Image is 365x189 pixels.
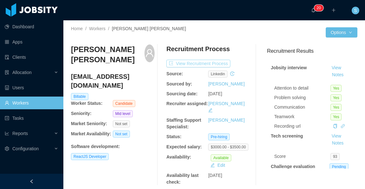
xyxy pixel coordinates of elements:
[71,144,120,149] b: Software development :
[208,101,245,106] a: [PERSON_NAME]
[166,118,201,129] b: Staffing Support Specialist:
[331,8,336,12] i: icon: plus
[166,71,183,76] b: Source:
[71,72,155,90] h4: [EMAIL_ADDRESS][DOMAIN_NAME]
[5,97,58,109] a: icon: userWorkers
[5,36,58,48] a: icon: appstoreApps
[5,131,9,136] i: icon: line-chart
[274,113,330,120] div: Teamwork
[71,153,109,160] span: ReactJS Developer
[333,124,337,128] i: icon: copy
[341,124,345,129] a: icon: link
[166,154,191,159] b: Availability:
[354,7,357,14] span: S
[208,173,222,178] span: [DATE]
[267,47,357,55] h3: Recruitment Results
[274,153,330,160] div: Score
[5,112,58,125] a: icon: profileTasks
[89,26,106,31] a: Workers
[71,44,144,65] h3: [PERSON_NAME] [PERSON_NAME]
[208,71,227,78] span: linkedin
[208,118,245,123] a: [PERSON_NAME]
[274,104,330,111] div: Communication
[113,131,130,138] span: Not set
[208,133,230,140] span: Pre-hiring
[341,124,345,128] i: icon: link
[166,61,230,66] a: icon: exportView Recruitment Process
[330,163,349,170] span: Pending
[113,120,130,127] span: Not set
[326,27,357,37] button: Optionsicon: down
[333,123,337,130] div: Copy
[271,133,303,138] strong: Tech screening
[166,173,198,185] b: Availability last check:
[311,8,316,12] i: icon: bell
[5,51,58,64] a: icon: auditClients
[330,139,346,147] button: Notes
[71,121,107,126] b: Market Seniority:
[319,5,321,11] p: 0
[71,93,88,100] span: Billable
[166,134,181,139] b: Status:
[330,94,342,101] span: Yes
[330,153,340,160] span: 93
[12,70,32,75] span: Allocation
[113,110,133,117] span: Mid level
[113,100,135,107] span: Candidate
[166,81,192,86] b: Sourced by:
[12,146,39,151] span: Configuration
[71,101,102,106] b: Worker Status:
[85,26,86,31] span: /
[166,91,197,96] b: Sourcing date:
[208,81,245,86] a: [PERSON_NAME]
[208,161,227,169] button: icon: editEdit
[166,144,202,149] b: Expected salary:
[208,108,213,112] i: icon: edit
[5,146,9,151] i: icon: setting
[5,81,58,94] a: icon: robotUsers
[71,26,83,31] a: Home
[208,91,222,96] span: [DATE]
[330,65,343,70] a: View
[330,85,342,92] span: Yes
[112,26,186,31] span: [PERSON_NAME] [PERSON_NAME]
[317,5,319,11] p: 2
[330,133,343,138] a: View
[71,111,92,116] b: Seniority:
[208,144,248,151] span: $3000.00 - $3500.00
[166,60,230,67] button: icon: exportView Recruitment Process
[271,65,307,70] strong: Jobsity interview
[12,131,28,136] span: Reports
[330,113,342,120] span: Yes
[271,164,315,169] strong: Challenge evaluation
[71,131,111,136] b: Market Availability:
[330,104,342,111] span: Yes
[166,101,208,106] b: Recruiter assigned:
[5,70,9,75] i: icon: solution
[314,5,323,11] sup: 20
[274,94,330,101] div: Problem solving
[274,85,330,91] div: Attention to detail
[230,71,234,76] i: icon: history
[5,20,58,33] a: icon: pie-chartDashboard
[166,44,230,53] h4: Recruitment Process
[145,49,154,57] i: icon: user
[274,123,330,130] div: Recording url
[330,71,346,79] button: Notes
[108,26,109,31] span: /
